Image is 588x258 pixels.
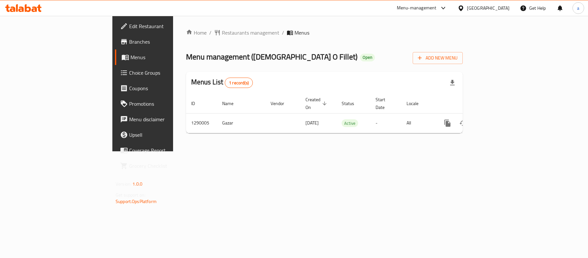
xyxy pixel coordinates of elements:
span: Coverage Report [129,146,205,154]
table: enhanced table [186,94,507,133]
div: Export file [445,75,460,91]
span: Menus [294,29,309,37]
a: Menu disclaimer [115,112,211,127]
span: Edit Restaurant [129,22,205,30]
a: Promotions [115,96,211,112]
span: Created On [305,96,329,111]
div: Menu-management [397,4,437,12]
button: Add New Menu [413,52,463,64]
a: Choice Groups [115,65,211,81]
a: Coverage Report [115,143,211,158]
a: Coupons [115,81,211,96]
span: Promotions [129,100,205,108]
div: Total records count [225,78,253,88]
span: Menus [130,53,205,61]
div: [GEOGRAPHIC_DATA] [467,5,510,12]
li: / [282,29,284,37]
td: Gazar [217,113,265,133]
span: Vendor [271,100,293,107]
span: Upsell [129,131,205,139]
span: Menu disclaimer [129,115,205,123]
a: Edit Restaurant [115,18,211,34]
span: Restaurants management [222,29,279,37]
span: Choice Groups [129,69,205,77]
td: All [401,113,435,133]
span: Get support on: [116,191,145,199]
div: Open [360,54,375,61]
span: Add New Menu [418,54,458,62]
a: Branches [115,34,211,49]
a: Grocery Checklist [115,158,211,174]
span: Open [360,55,375,60]
span: 1 record(s) [225,80,253,86]
span: Start Date [376,96,394,111]
span: [DATE] [305,119,319,127]
span: Menu management ( [DEMOGRAPHIC_DATA] O Fillet ) [186,49,357,64]
span: Active [342,120,358,127]
span: Status [342,100,363,107]
h2: Menus List [191,77,253,88]
button: Change Status [455,115,471,131]
td: - [370,113,401,133]
nav: breadcrumb [186,29,463,37]
span: Locale [407,100,427,107]
a: Restaurants management [214,29,279,37]
span: Version: [116,180,131,188]
span: Name [222,100,242,107]
button: more [440,115,455,131]
a: Menus [115,49,211,65]
th: Actions [435,94,507,113]
span: Grocery Checklist [129,162,205,170]
span: a [577,5,579,12]
span: Coupons [129,84,205,92]
span: 1.0.0 [132,180,142,188]
span: Branches [129,38,205,46]
span: ID [191,100,203,107]
a: Support.OpsPlatform [116,197,157,206]
a: Upsell [115,127,211,143]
